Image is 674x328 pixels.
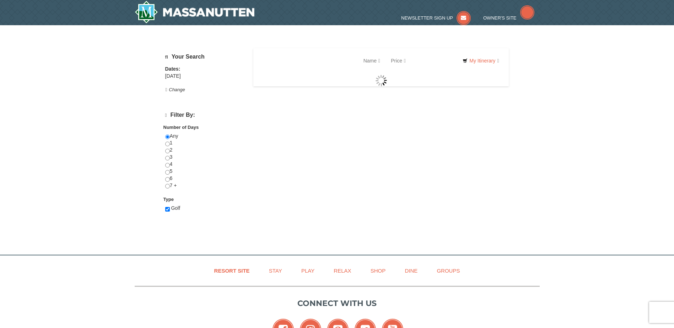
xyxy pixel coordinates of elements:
[165,54,244,60] h5: Your Search
[135,1,255,23] a: Massanutten Resort
[171,205,180,211] span: Golf
[385,54,411,68] a: Price
[292,263,323,279] a: Play
[396,263,426,279] a: Dine
[163,125,199,130] strong: Number of Days
[165,66,180,72] strong: Dates:
[165,73,244,80] div: [DATE]
[458,55,503,66] a: My Itinerary
[163,197,174,202] strong: Type
[205,263,259,279] a: Resort Site
[376,75,387,86] img: wait gif
[325,263,360,279] a: Relax
[401,15,471,21] a: Newsletter Sign Up
[135,297,540,309] p: Connect with us
[401,15,453,21] span: Newsletter Sign Up
[428,263,469,279] a: Groups
[135,1,255,23] img: Massanutten Resort Logo
[362,263,395,279] a: Shop
[358,54,385,68] a: Name
[483,15,534,21] a: Owner's Site
[260,263,291,279] a: Stay
[165,112,244,119] h4: Filter By:
[165,133,244,196] div: Any 1 2 3 4 5 6 7 +
[483,15,517,21] span: Owner's Site
[165,86,185,94] button: Change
